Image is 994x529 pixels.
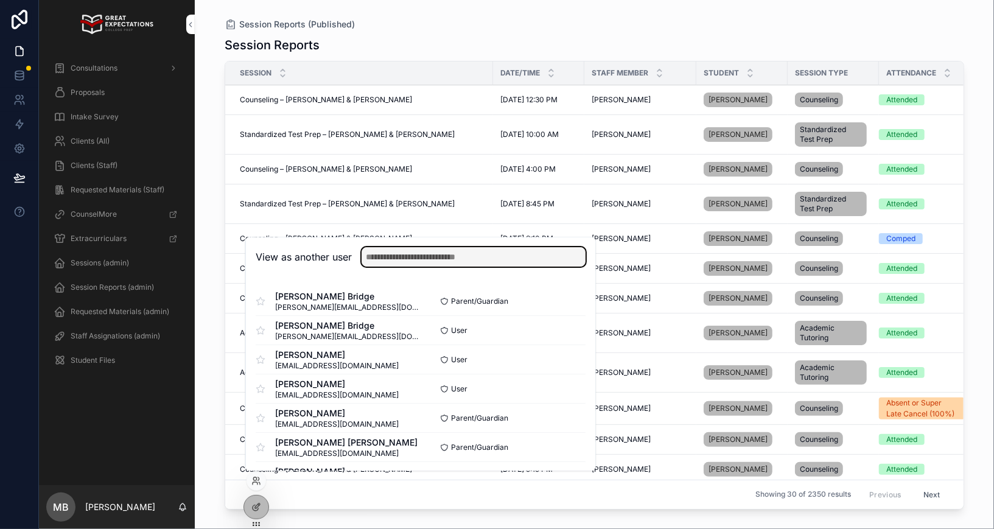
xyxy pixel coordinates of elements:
[704,430,780,449] a: [PERSON_NAME]
[275,419,399,429] span: [EMAIL_ADDRESS][DOMAIN_NAME]
[71,88,105,97] span: Proposals
[879,233,965,244] a: Comped
[800,194,862,214] span: Standardized Test Prep
[592,68,648,78] span: Staff Member
[46,106,187,128] a: Intake Survey
[709,404,768,413] span: [PERSON_NAME]
[46,276,187,298] a: Session Reports (admin)
[71,307,169,317] span: Requested Materials (admin)
[709,368,768,377] span: [PERSON_NAME]
[755,490,851,500] span: Showing 30 of 2350 results
[275,332,421,342] span: [PERSON_NAME][EMAIL_ADDRESS][DOMAIN_NAME]
[46,252,187,274] a: Sessions (admin)
[886,94,917,105] div: Attended
[886,68,936,78] span: Attendance
[592,95,651,105] span: [PERSON_NAME]
[451,384,467,394] span: User
[704,93,772,107] a: [PERSON_NAME]
[879,198,965,209] a: Attended
[71,185,164,195] span: Requested Materials (Staff)
[46,179,187,201] a: Requested Materials (Staff)
[240,368,486,377] a: Academic Tutoring – [PERSON_NAME] & [PERSON_NAME]
[592,328,651,338] span: [PERSON_NAME]
[704,162,772,177] a: [PERSON_NAME]
[795,229,872,248] a: Counseling
[85,501,155,513] p: [PERSON_NAME]
[800,323,862,343] span: Academic Tutoring
[879,94,965,105] a: Attended
[800,464,838,474] span: Counseling
[71,331,160,341] span: Staff Assignations (admin)
[592,199,689,209] a: [PERSON_NAME]
[592,328,689,338] a: [PERSON_NAME]
[46,155,187,177] a: Clients (Staff)
[800,164,838,174] span: Counseling
[500,164,577,174] a: [DATE] 4:00 PM
[240,435,412,444] span: Counseling – [PERSON_NAME] & [PERSON_NAME]
[886,129,917,140] div: Attended
[240,435,486,444] a: Counseling – [PERSON_NAME] & [PERSON_NAME]
[795,259,872,278] a: Counseling
[800,264,838,273] span: Counseling
[795,289,872,308] a: Counseling
[592,199,651,209] span: [PERSON_NAME]
[592,293,689,303] a: [PERSON_NAME]
[795,68,848,78] span: Session Type
[592,234,689,243] a: [PERSON_NAME]
[704,432,772,447] a: [PERSON_NAME]
[71,63,117,73] span: Consultations
[240,234,412,243] span: Counseling – [PERSON_NAME] & [PERSON_NAME]
[592,368,689,377] a: [PERSON_NAME]
[886,233,915,244] div: Comped
[240,328,486,338] a: Academic Tutoring – [PERSON_NAME] & [PERSON_NAME]
[704,289,780,308] a: [PERSON_NAME]
[592,293,651,303] span: [PERSON_NAME]
[704,462,772,477] a: [PERSON_NAME]
[704,261,772,276] a: [PERSON_NAME]
[704,197,772,211] a: [PERSON_NAME]
[275,466,399,478] span: [PERSON_NAME]
[71,282,154,292] span: Session Reports (admin)
[704,291,772,306] a: [PERSON_NAME]
[240,95,486,105] a: Counseling – [PERSON_NAME] & [PERSON_NAME]
[592,234,651,243] span: [PERSON_NAME]
[886,164,917,175] div: Attended
[46,82,187,103] a: Proposals
[500,164,556,174] span: [DATE] 4:00 PM
[275,361,399,371] span: [EMAIL_ADDRESS][DOMAIN_NAME]
[240,130,486,139] a: Standardized Test Prep – [PERSON_NAME] & [PERSON_NAME]
[46,325,187,347] a: Staff Assignations (admin)
[592,435,689,444] a: [PERSON_NAME]
[225,18,355,30] a: Session Reports (Published)
[879,328,965,338] a: Attended
[240,95,412,105] span: Counseling – [PERSON_NAME] & [PERSON_NAME]
[709,164,768,174] span: [PERSON_NAME]
[592,95,689,105] a: [PERSON_NAME]
[451,355,467,365] span: User
[46,349,187,371] a: Student Files
[800,293,838,303] span: Counseling
[800,95,838,105] span: Counseling
[592,130,689,139] a: [PERSON_NAME]
[592,464,689,474] a: [PERSON_NAME]
[592,264,689,273] a: [PERSON_NAME]
[240,68,271,78] span: Session
[592,464,651,474] span: [PERSON_NAME]
[795,318,872,348] a: Academic Tutoring
[240,368,439,377] span: Academic Tutoring – [PERSON_NAME] & [PERSON_NAME]
[592,130,651,139] span: [PERSON_NAME]
[704,399,780,418] a: [PERSON_NAME]
[71,209,117,219] span: CounselMore
[500,95,558,105] span: [DATE] 12:30 PM
[800,234,838,243] span: Counseling
[704,127,772,142] a: [PERSON_NAME]
[240,264,486,273] a: Counseling – [PERSON_NAME] & [PERSON_NAME]
[71,356,115,365] span: Student Files
[704,363,780,382] a: [PERSON_NAME]
[451,413,508,423] span: Parent/Guardian
[795,430,872,449] a: Counseling
[886,263,917,274] div: Attended
[795,358,872,387] a: Academic Tutoring
[800,125,862,144] span: Standardized Test Prep
[795,120,872,149] a: Standardized Test Prep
